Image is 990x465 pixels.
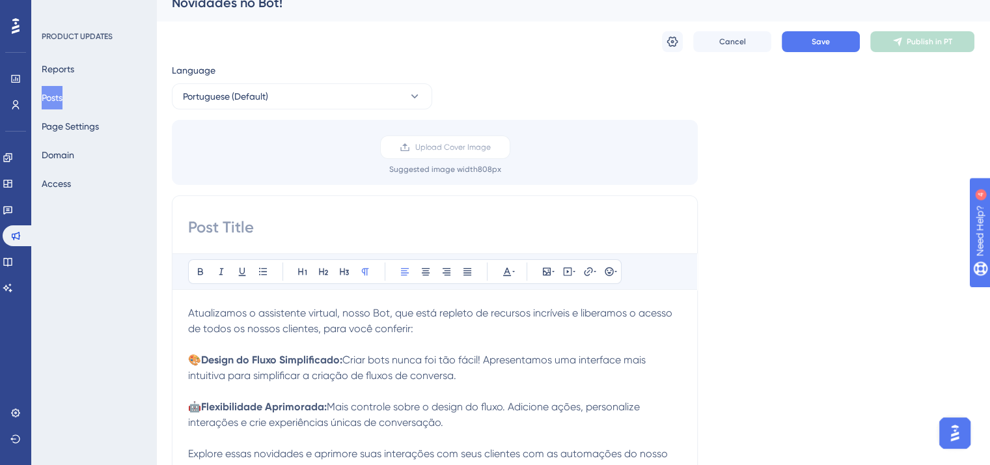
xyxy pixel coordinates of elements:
[183,89,268,104] span: Portuguese (Default)
[42,31,113,42] div: PRODUCT UPDATES
[389,164,501,175] div: Suggested image width 808 px
[31,3,81,19] span: Need Help?
[719,36,746,47] span: Cancel
[188,354,201,366] span: 🎨
[201,401,327,413] strong: Flexibilidade Aprimorada:
[172,83,432,109] button: Portuguese (Default)
[935,414,974,453] iframe: UserGuiding AI Assistant Launcher
[415,142,491,152] span: Upload Cover Image
[188,307,675,335] span: Atualizamos o assistente virtual, nosso Bot, que está repleto de recursos incríveis e liberamos o...
[90,7,94,17] div: 4
[870,31,974,52] button: Publish in PT
[42,86,62,109] button: Posts
[188,401,201,413] span: 🤖
[201,354,342,366] strong: Design do Fluxo Simplificado:
[42,143,74,167] button: Domain
[42,172,71,195] button: Access
[172,63,215,78] span: Language
[188,401,642,429] span: Mais controle sobre o design do fluxo. Adicione ações, personalize interações e crie experiências...
[188,354,648,382] span: Criar bots nunca foi tão fácil! Apresentamos uma interface mais intuitiva para simplificar a cria...
[812,36,830,47] span: Save
[42,115,99,138] button: Page Settings
[907,36,952,47] span: Publish in PT
[188,217,681,238] input: Post Title
[782,31,860,52] button: Save
[693,31,771,52] button: Cancel
[42,57,74,81] button: Reports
